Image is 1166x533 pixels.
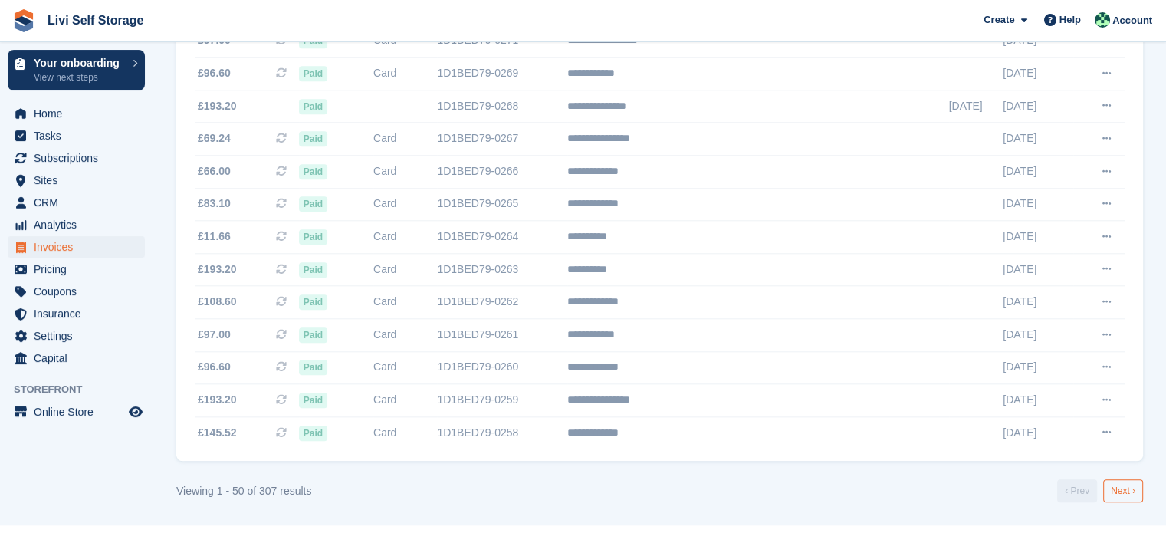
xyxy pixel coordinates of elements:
span: Invoices [34,236,126,258]
p: Your onboarding [34,58,125,68]
a: menu [8,214,145,235]
a: menu [8,258,145,280]
a: menu [8,125,145,146]
p: View next steps [34,71,125,84]
img: stora-icon-8386f47178a22dfd0bd8f6a31ec36ba5ce8667c1dd55bd0f319d3a0aa187defe.svg [12,9,35,32]
span: Subscriptions [34,147,126,169]
span: Online Store [34,401,126,423]
span: Storefront [14,382,153,397]
span: Capital [34,347,126,369]
span: Settings [34,325,126,347]
a: menu [8,347,145,369]
a: menu [8,281,145,302]
a: menu [8,147,145,169]
a: menu [8,192,145,213]
a: menu [8,401,145,423]
span: Tasks [34,125,126,146]
a: Your onboarding View next steps [8,50,145,90]
a: Preview store [126,403,145,421]
span: Create [984,12,1014,28]
span: Analytics [34,214,126,235]
a: menu [8,303,145,324]
span: Pricing [34,258,126,280]
span: Insurance [34,303,126,324]
span: Account [1112,13,1152,28]
a: menu [8,169,145,191]
span: Sites [34,169,126,191]
a: menu [8,236,145,258]
span: Coupons [34,281,126,302]
a: Livi Self Storage [41,8,149,33]
a: menu [8,103,145,124]
span: Help [1059,12,1081,28]
span: Home [34,103,126,124]
img: Accounts [1095,12,1110,28]
a: menu [8,325,145,347]
span: CRM [34,192,126,213]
